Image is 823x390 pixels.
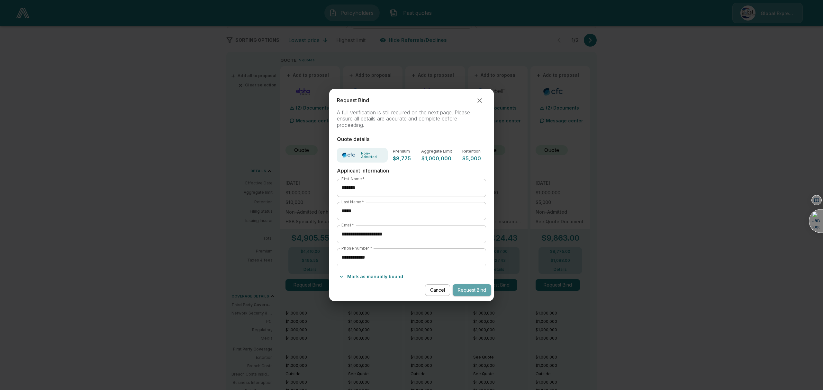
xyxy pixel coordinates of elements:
button: Cancel [425,284,450,296]
p: $5,000 [462,156,481,161]
p: Aggregate Limit [421,149,452,153]
p: A full verification is still required on the next page. Please ensure all details are accurate an... [337,110,486,129]
button: Request Bind [453,284,491,296]
p: Non-Admitted [361,152,384,159]
button: Mark as manually bound [337,271,406,282]
p: $8,775 [393,156,411,161]
p: Applicant Information [337,168,486,174]
p: Request Bind [337,97,369,103]
p: $1,000,000 [421,156,452,161]
label: Email [341,222,354,228]
p: Premium [393,149,411,153]
label: Last Name [341,199,364,205]
label: First Name [341,176,364,182]
p: Quote details [337,136,486,142]
img: Carrier Logo [341,152,359,158]
label: Phone number [341,245,372,251]
p: Retention [462,149,481,153]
